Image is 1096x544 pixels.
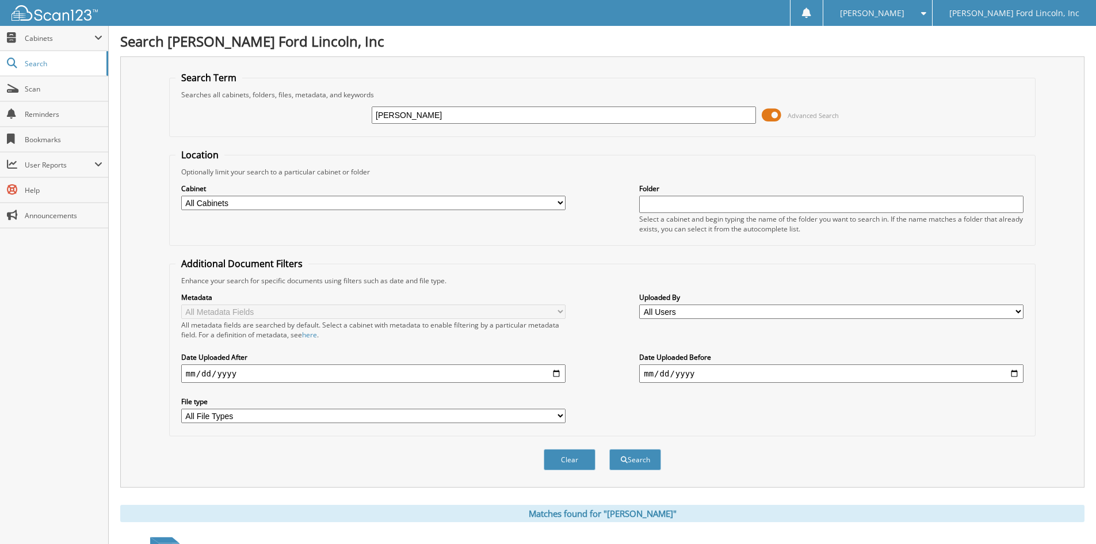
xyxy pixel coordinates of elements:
button: Clear [544,449,595,470]
div: Searches all cabinets, folders, files, metadata, and keywords [175,90,1029,100]
div: Select a cabinet and begin typing the name of the folder you want to search in. If the name match... [639,214,1024,234]
label: Date Uploaded Before [639,352,1024,362]
label: File type [181,397,566,406]
span: Reminders [25,109,102,119]
button: Search [609,449,661,470]
div: Enhance your search for specific documents using filters such as date and file type. [175,276,1029,286]
input: start [181,364,566,383]
legend: Search Term [175,71,242,84]
span: Scan [25,84,102,94]
span: Advanced Search [788,111,839,120]
span: [PERSON_NAME] Ford Lincoln, Inc [949,10,1079,17]
span: [PERSON_NAME] [840,10,904,17]
span: Bookmarks [25,135,102,144]
label: Folder [639,184,1024,193]
span: User Reports [25,160,94,170]
span: Help [25,185,102,195]
span: Cabinets [25,33,94,43]
label: Date Uploaded After [181,352,566,362]
input: end [639,364,1024,383]
legend: Location [175,149,224,161]
label: Metadata [181,292,566,302]
label: Cabinet [181,184,566,193]
h1: Search [PERSON_NAME] Ford Lincoln, Inc [120,32,1084,51]
legend: Additional Document Filters [175,257,308,270]
span: Search [25,59,101,69]
div: All metadata fields are searched by default. Select a cabinet with metadata to enable filtering b... [181,320,566,340]
label: Uploaded By [639,292,1024,302]
div: Matches found for "[PERSON_NAME]" [120,505,1084,522]
img: scan123-logo-white.svg [12,5,98,21]
span: Announcements [25,211,102,220]
a: here [302,330,317,340]
div: Optionally limit your search to a particular cabinet or folder [175,167,1029,177]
